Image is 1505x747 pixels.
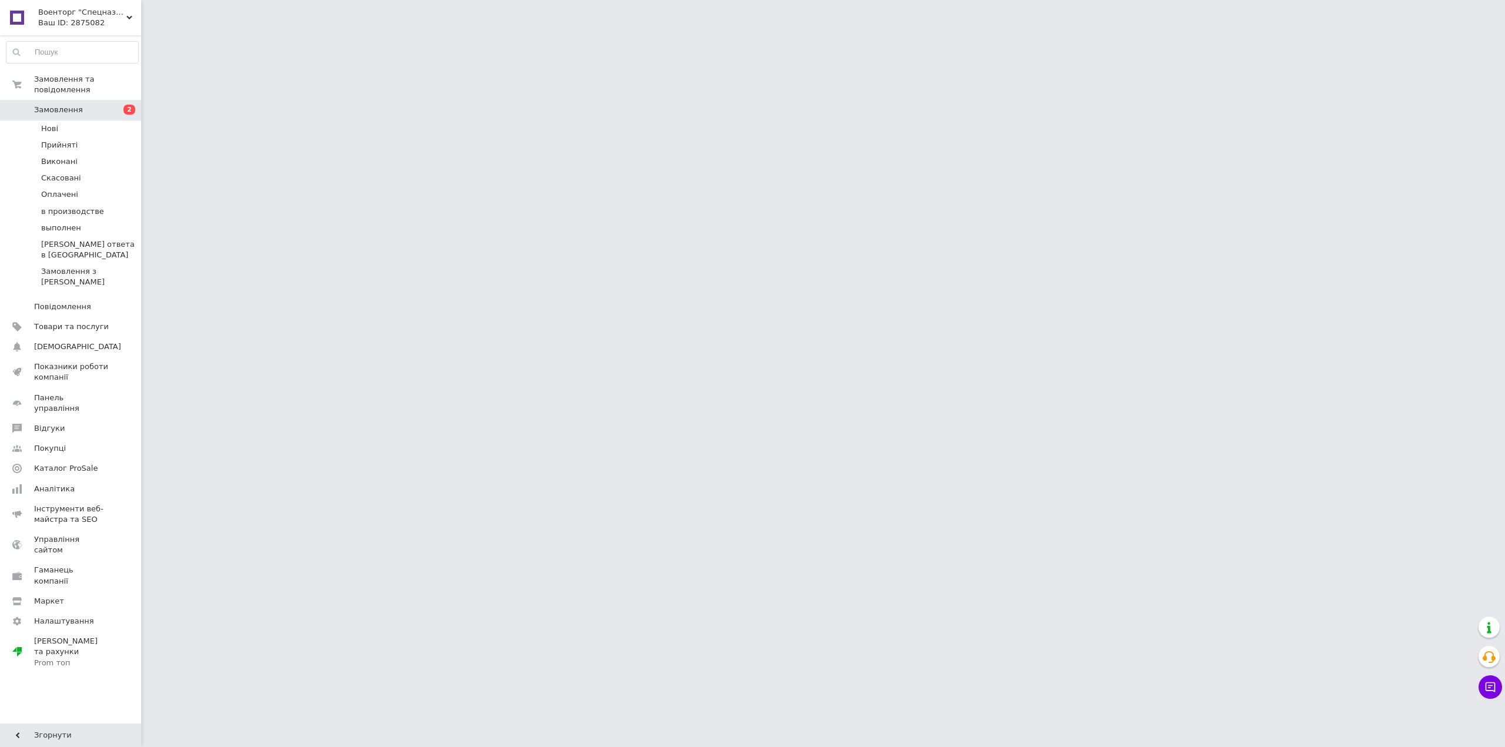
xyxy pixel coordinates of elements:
[6,42,138,63] input: Пошук
[34,74,141,95] span: Замовлення та повідомлення
[41,239,138,260] span: [PERSON_NAME] ответа в [GEOGRAPHIC_DATA]
[34,393,109,414] span: Панель управління
[41,206,104,217] span: в производстве
[34,105,83,115] span: Замовлення
[34,423,65,434] span: Відгуки
[34,302,91,312] span: Повідомлення
[34,658,109,668] div: Prom топ
[34,636,109,668] span: [PERSON_NAME] та рахунки
[34,565,109,586] span: Гаманець компанії
[41,189,78,200] span: Оплачені
[38,18,141,28] div: Ваш ID: 2875082
[34,596,64,607] span: Маркет
[34,443,66,454] span: Покупці
[41,140,78,150] span: Прийняті
[34,463,98,474] span: Каталог ProSale
[34,616,94,627] span: Налаштування
[41,156,78,167] span: Виконані
[38,7,126,18] span: Военторг "Спецназ" - лучший украинский военторг - производитель!
[41,123,58,134] span: Нові
[41,173,81,183] span: Скасовані
[34,341,121,352] span: [DEMOGRAPHIC_DATA]
[34,321,109,332] span: Товари та послуги
[34,504,109,525] span: Інструменти веб-майстра та SEO
[123,105,135,115] span: 2
[34,534,109,555] span: Управління сайтом
[34,484,75,494] span: Аналітика
[1479,675,1502,699] button: Чат з покупцем
[41,223,81,233] span: выполнен
[34,361,109,383] span: Показники роботи компанії
[41,266,138,287] span: Замовлення з [PERSON_NAME]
